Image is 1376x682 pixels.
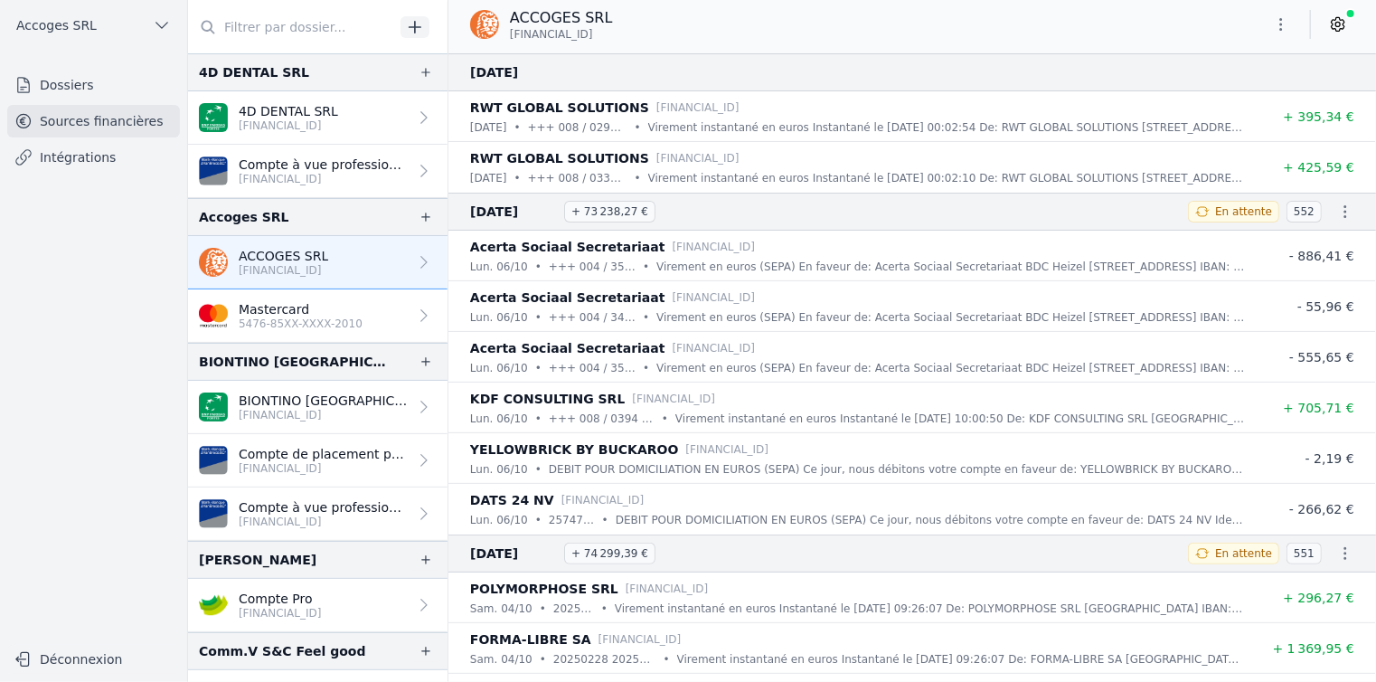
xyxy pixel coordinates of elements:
a: Sources financières [7,105,180,137]
a: Compte à vue professionnel [FINANCIAL_ID] [188,488,448,541]
div: • [664,650,670,668]
p: [FINANCIAL_ID] [598,630,682,649]
p: ACCOGES SRL [510,7,613,29]
a: Compte Pro [FINANCIAL_ID] [188,579,448,632]
div: • [535,460,542,478]
span: 552 [1286,201,1322,223]
p: +++ 008 / 0394 / 47502 +++ [549,410,655,428]
p: +++ 004 / 3526 / 31688 +++ [549,359,636,377]
span: Accoges SRL [16,16,97,34]
span: + 73 238,27 € [564,201,655,223]
p: Virement en euros (SEPA) En faveur de: Acerta Sociaal Secretariaat BDC Heizel [STREET_ADDRESS] IB... [656,308,1246,327]
span: [DATE] [470,543,557,564]
p: Virement instantané en euros Instantané le [DATE] 10:00:50 De: KDF CONSULTING SRL [GEOGRAPHIC_DAT... [675,410,1246,428]
span: [FINANCIAL_ID] [510,27,593,42]
p: [DATE] [470,169,507,187]
p: [FINANCIAL_ID] [686,440,769,459]
p: RWT GLOBAL SOLUTIONS [470,97,649,118]
p: 2574744 DATS24 00618265 [549,511,595,529]
a: Compte de placement professionnel [FINANCIAL_ID] [188,434,448,488]
div: Accoges SRL [199,206,289,228]
a: 4D DENTAL SRL [FINANCIAL_ID] [188,91,448,145]
div: • [514,169,521,187]
p: sam. 04/10 [470,600,532,618]
div: • [601,600,608,618]
p: [FINANCIAL_ID] [673,339,756,357]
p: lun. 06/10 [470,410,528,428]
p: Mastercard [239,300,363,318]
p: lun. 06/10 [470,308,528,327]
p: [FINANCIAL_ID] [673,289,756,307]
p: [FINANCIAL_ID] [561,491,645,509]
p: +++ 004 / 3467 / 00039 +++ [549,308,636,327]
p: DEBIT POUR DOMICILIATION EN EUROS (SEPA) Ce jour, nous débitons votre compte en faveur de: YELLOW... [549,460,1246,478]
span: + 395,34 € [1283,109,1354,124]
button: Déconnexion [7,645,180,674]
p: [FINANCIAL_ID] [626,580,709,598]
p: Virement instantané en euros Instantané le [DATE] 00:02:54 De: RWT GLOBAL SOLUTIONS [STREET_ADDRE... [648,118,1246,137]
p: [FINANCIAL_ID] [656,99,740,117]
img: VAN_BREDA_JVBABE22XXX.png [199,156,228,185]
img: BNP_BE_BUSINESS_GEBABEBB.png [199,393,228,422]
p: Virement instantané en euros Instantané le [DATE] 09:26:07 De: POLYMORPHOSE SRL [GEOGRAPHIC_DATA]... [615,600,1246,618]
span: - 266,62 € [1289,502,1354,516]
p: POLYMORPHOSE SRL [470,578,618,600]
p: +++ 004 / 3526 / 31789 +++ [549,258,636,276]
p: Compte à vue professionnel [239,498,408,516]
div: Comm.V S&C Feel good [199,640,365,662]
p: [FINANCIAL_ID] [673,238,756,256]
p: 20250329 [553,600,594,618]
p: [FINANCIAL_ID] [239,606,322,620]
span: + 1 369,95 € [1273,641,1354,656]
p: FORMA-LIBRE SA [470,629,591,650]
p: +++ 008 / 0330 / 28021 +++ [528,169,627,187]
span: - 2,19 € [1305,451,1354,466]
div: • [602,511,608,529]
p: lun. 06/10 [470,511,528,529]
div: • [535,410,542,428]
div: • [535,359,542,377]
p: [FINANCIAL_ID] [239,118,338,133]
span: + 74 299,39 € [564,543,655,564]
a: ACCOGES SRL [FINANCIAL_ID] [188,236,448,289]
div: BIONTINO [GEOGRAPHIC_DATA] SRL [199,351,390,373]
p: lun. 06/10 [470,359,528,377]
div: • [535,511,542,529]
p: [FINANCIAL_ID] [239,263,328,278]
span: [DATE] [470,62,557,83]
p: YELLOWBRICK BY BUCKAROO [470,439,679,460]
p: [FINANCIAL_ID] [239,172,408,186]
div: • [662,410,668,428]
a: Compte à vue professionnel [FINANCIAL_ID] [188,145,448,198]
p: Acerta Sociaal Secretariaat [470,236,665,258]
p: [FINANCIAL_ID] [239,408,408,422]
p: Virement instantané en euros Instantané le [DATE] 00:02:10 De: RWT GLOBAL SOLUTIONS [STREET_ADDRE... [648,169,1246,187]
p: [FINANCIAL_ID] [656,149,740,167]
img: BNP_BE_BUSINESS_GEBABEBB.png [199,103,228,132]
div: • [535,308,542,327]
span: + 705,71 € [1283,401,1354,415]
div: [PERSON_NAME] [199,549,316,571]
p: Acerta Sociaal Secretariaat [470,287,665,308]
div: • [635,118,641,137]
p: 4D DENTAL SRL [239,102,338,120]
p: BIONTINO [GEOGRAPHIC_DATA] SPRL [239,392,408,410]
p: [FINANCIAL_ID] [239,515,408,529]
p: [DATE] [470,118,507,137]
div: • [540,600,546,618]
div: • [643,359,649,377]
span: + 425,59 € [1283,160,1354,175]
span: En attente [1215,204,1272,219]
p: sam. 04/10 [470,650,532,668]
p: ACCOGES SRL [239,247,328,265]
div: • [540,650,546,668]
p: [FINANCIAL_ID] [632,390,715,408]
p: 5476-85XX-XXXX-2010 [239,317,363,331]
div: • [535,258,542,276]
p: Compte à vue professionnel [239,156,408,174]
div: 4D DENTAL SRL [199,62,309,83]
p: RWT GLOBAL SOLUTIONS [470,147,649,169]
p: Virement en euros (SEPA) En faveur de: Acerta Sociaal Secretariaat BDC Heizel [STREET_ADDRESS] IB... [656,359,1246,377]
a: Mastercard 5476-85XX-XXXX-2010 [188,289,448,343]
p: DATS 24 NV [470,489,554,511]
